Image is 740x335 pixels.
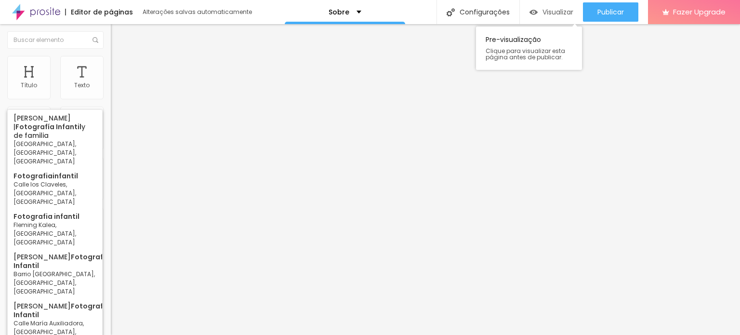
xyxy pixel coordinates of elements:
span: Clique para visualizar esta página antes de publicar. [486,48,572,60]
div: Editor de páginas [65,9,133,15]
span: Fotografía Infantil [13,301,110,320]
button: Visualizar [520,2,583,22]
span: [PERSON_NAME] [13,302,96,319]
input: Buscar elemento [7,31,104,49]
img: Icone [92,37,98,43]
div: Pre-visualização [476,27,582,70]
img: Icone [447,8,455,16]
div: Título [21,82,37,89]
p: Sobre [329,9,349,15]
div: Texto [74,82,90,89]
button: Publicar [583,2,638,22]
img: view-1.svg [529,8,538,16]
span: Visualizar [542,8,573,16]
span: Publicar [597,8,624,16]
span: Fazer Upgrade [673,8,726,16]
iframe: Editor [111,24,740,335]
div: Alterações salvas automaticamente [143,9,253,15]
